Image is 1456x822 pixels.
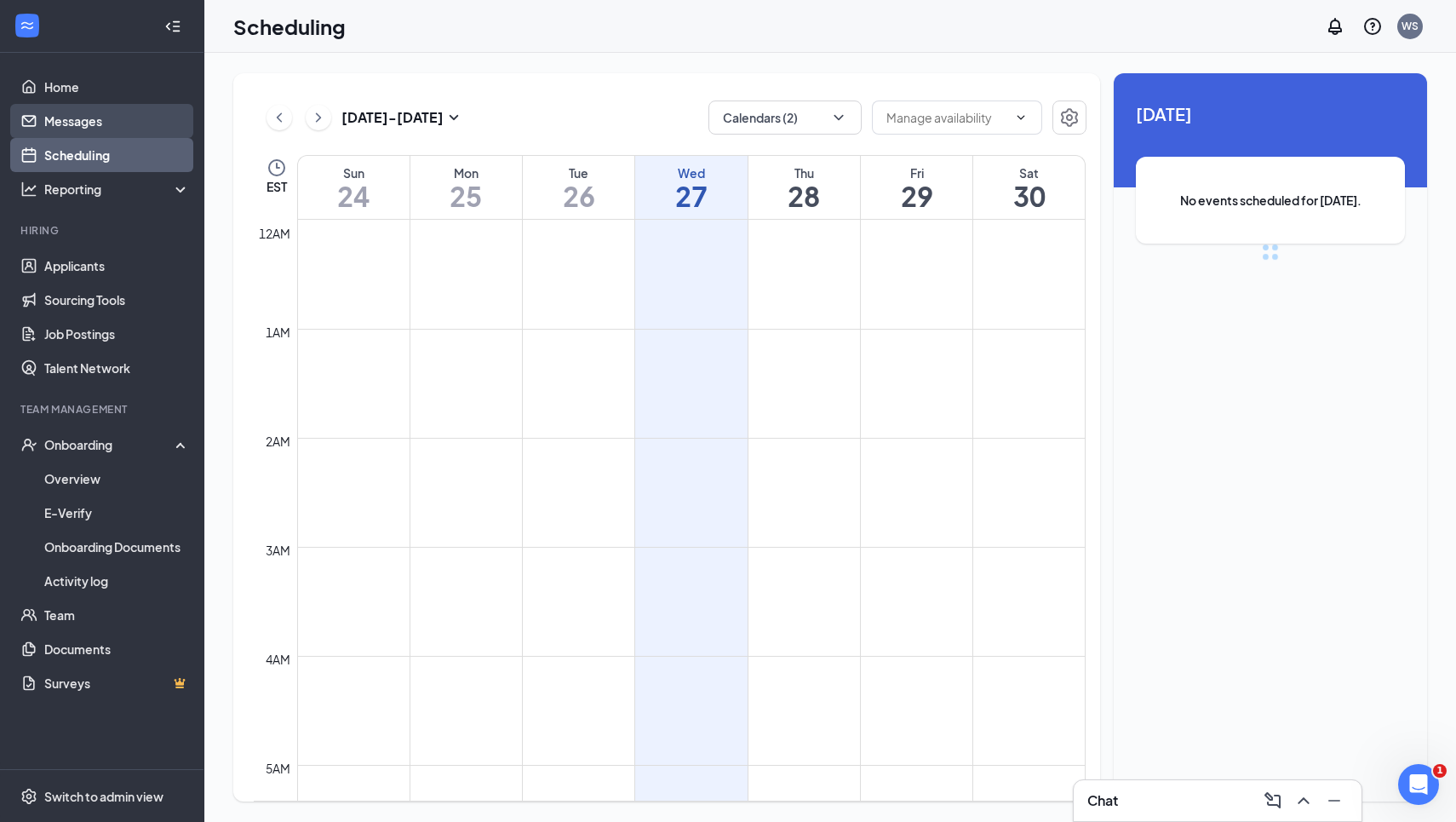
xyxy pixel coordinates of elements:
svg: UserCheck [20,436,37,453]
div: 3am [262,541,294,560]
div: Mon [410,164,522,181]
h1: 27 [635,181,747,210]
div: Sat [973,164,1085,181]
a: SurveysCrown [44,666,190,700]
svg: ChevronDown [1014,111,1028,124]
svg: Clock [267,158,287,178]
svg: ChevronDown [830,109,847,126]
button: ChevronUp [1290,787,1317,814]
a: August 24, 2025 [298,156,410,219]
svg: ChevronRight [310,107,327,128]
h3: [DATE] - [DATE] [341,108,444,127]
div: Switch to admin view [44,788,163,805]
button: ComposeMessage [1259,787,1287,814]
a: Talent Network [44,351,190,385]
span: EST [267,178,287,195]
a: August 25, 2025 [410,156,522,219]
button: Settings [1052,101,1086,135]
a: Activity log [44,564,190,598]
svg: Minimize [1324,790,1344,811]
a: Scheduling [44,138,190,172]
a: August 30, 2025 [973,156,1085,219]
a: Onboarding Documents [44,530,190,564]
svg: ChevronLeft [271,107,288,128]
a: Overview [44,462,190,496]
button: ChevronLeft [267,105,292,130]
a: Home [44,70,190,104]
div: 12am [255,224,294,243]
a: August 28, 2025 [748,156,860,219]
svg: Analysis [20,181,37,198]
svg: WorkstreamLogo [19,17,36,34]
h1: 24 [298,181,410,210]
h1: 30 [973,181,1085,210]
a: Documents [44,632,190,666]
svg: Notifications [1325,16,1345,37]
svg: Settings [20,788,37,805]
div: Reporting [44,181,191,198]
div: Fri [861,164,972,181]
div: Wed [635,164,747,181]
span: [DATE] [1136,101,1405,127]
div: WS [1402,19,1419,33]
h1: 29 [861,181,972,210]
h3: Chat [1087,791,1118,810]
h1: 26 [523,181,634,210]
span: 1 [1433,764,1447,778]
svg: QuestionInfo [1362,16,1383,37]
div: Hiring [20,223,186,238]
svg: ChevronUp [1293,790,1314,811]
h1: 25 [410,181,522,210]
div: 5am [262,759,294,778]
button: Minimize [1321,787,1348,814]
svg: Collapse [164,18,181,35]
a: August 26, 2025 [523,156,634,219]
h1: 28 [748,181,860,210]
span: No events scheduled for [DATE]. [1170,191,1371,210]
a: August 27, 2025 [635,156,747,219]
div: Sun [298,164,410,181]
a: August 29, 2025 [861,156,972,219]
div: Thu [748,164,860,181]
div: 4am [262,650,294,669]
div: Tue [523,164,634,181]
h1: Scheduling [233,12,346,41]
button: Calendars (2)ChevronDown [708,101,862,135]
a: Applicants [44,249,190,283]
div: 2am [262,432,294,451]
a: Job Postings [44,317,190,351]
a: Messages [44,104,190,138]
svg: Settings [1059,107,1080,128]
div: 1am [262,323,294,342]
svg: ComposeMessage [1263,790,1283,811]
div: Onboarding [44,436,175,453]
div: Team Management [20,402,186,417]
iframe: Intercom live chat [1398,764,1439,805]
input: Manage availability [886,108,1007,127]
a: Team [44,598,190,632]
a: E-Verify [44,496,190,530]
svg: SmallChevronDown [444,107,464,128]
button: ChevronRight [306,105,331,130]
a: Sourcing Tools [44,283,190,317]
